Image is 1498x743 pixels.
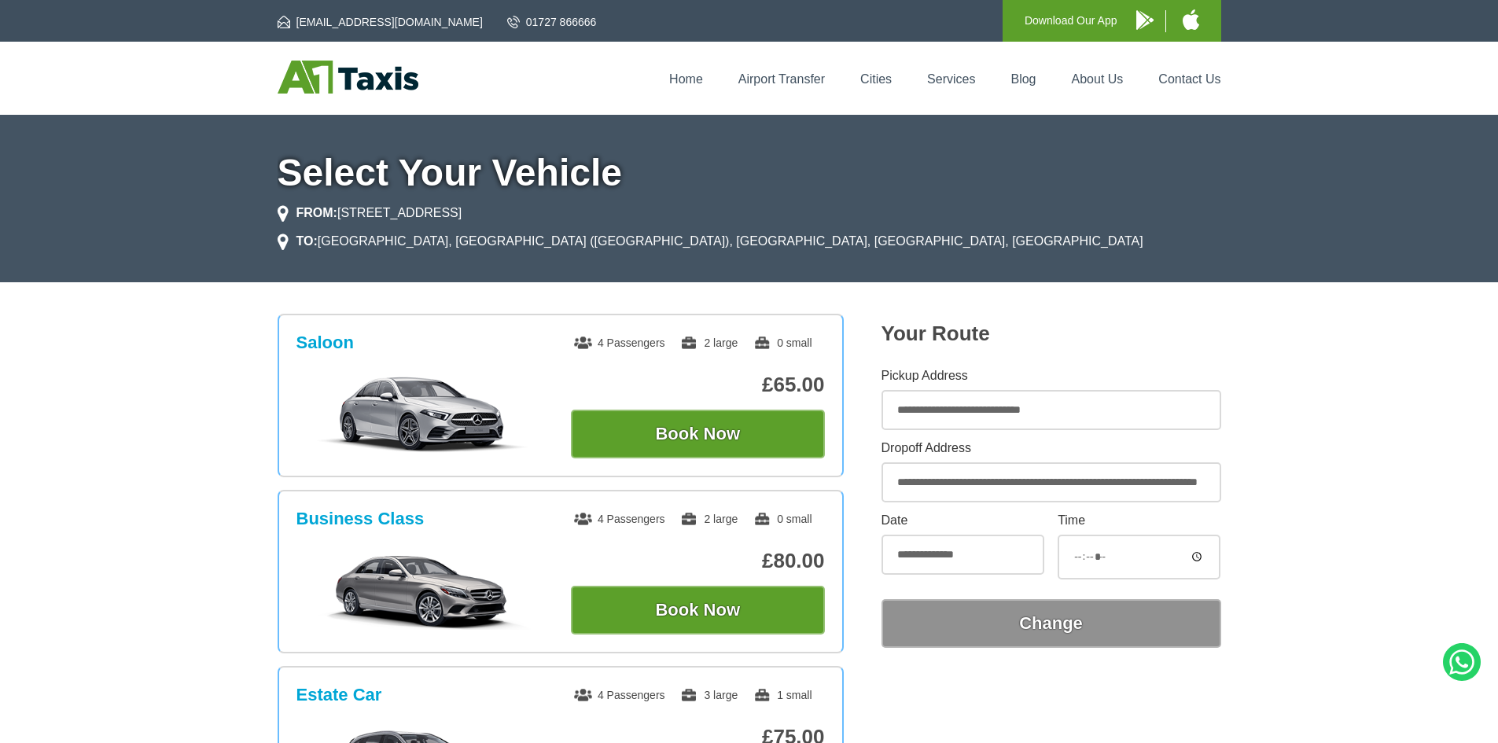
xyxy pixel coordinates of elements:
strong: FROM: [296,206,337,219]
h3: Saloon [296,333,354,353]
img: A1 Taxis Android App [1136,10,1154,30]
p: £65.00 [571,373,825,397]
label: Dropoff Address [882,442,1221,454]
strong: TO: [296,234,318,248]
span: 2 large [680,337,738,349]
a: [EMAIL_ADDRESS][DOMAIN_NAME] [278,14,483,30]
li: [GEOGRAPHIC_DATA], [GEOGRAPHIC_DATA] ([GEOGRAPHIC_DATA]), [GEOGRAPHIC_DATA], [GEOGRAPHIC_DATA], [... [278,232,1143,251]
span: 0 small [753,337,812,349]
a: About Us [1072,72,1124,86]
span: 0 small [753,513,812,525]
a: Home [669,72,703,86]
img: A1 Taxis iPhone App [1183,9,1199,30]
span: 2 large [680,513,738,525]
h3: Business Class [296,509,425,529]
a: Contact Us [1158,72,1220,86]
a: Cities [860,72,892,86]
img: Business Class [304,551,541,630]
span: 4 Passengers [574,513,665,525]
a: 01727 866666 [507,14,597,30]
button: Book Now [571,586,825,634]
span: 4 Passengers [574,337,665,349]
a: Blog [1010,72,1036,86]
p: Download Our App [1025,11,1117,31]
img: A1 Taxis St Albans LTD [278,61,418,94]
label: Pickup Address [882,370,1221,382]
h2: Your Route [882,322,1221,346]
button: Change [882,599,1221,648]
a: Services [927,72,975,86]
a: Airport Transfer [738,72,825,86]
span: 3 large [680,689,738,701]
label: Time [1058,514,1220,527]
span: 4 Passengers [574,689,665,701]
li: [STREET_ADDRESS] [278,204,462,223]
img: Saloon [304,375,541,454]
button: Book Now [571,410,825,458]
label: Date [882,514,1044,527]
h1: Select Your Vehicle [278,154,1221,192]
p: £80.00 [571,549,825,573]
span: 1 small [753,689,812,701]
h3: Estate Car [296,685,382,705]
